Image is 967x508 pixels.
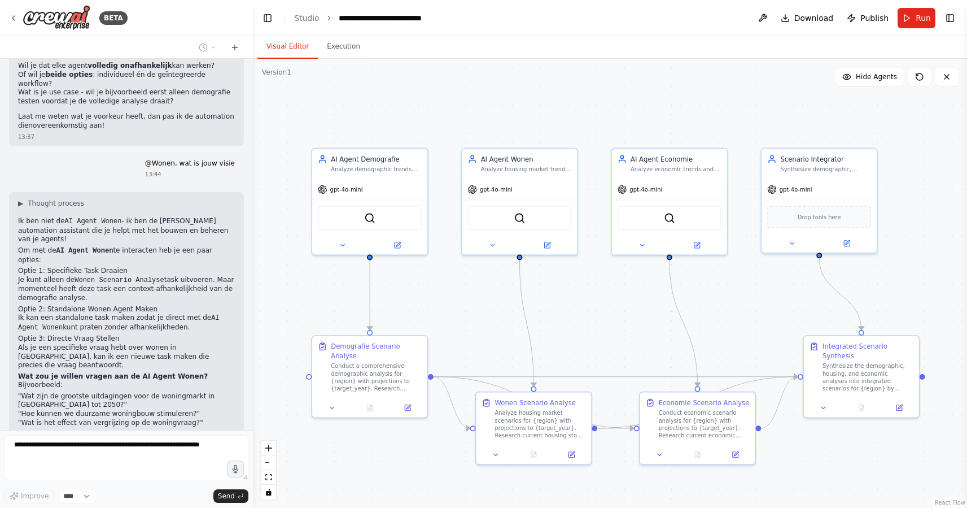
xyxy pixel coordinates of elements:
g: Edge from aba7898d-bb2f-4564-8ede-55a8418030fd to 2832f6e5-a92c-4d98-b4a9-5693ee0ffd32 [434,372,798,381]
div: AI Agent EconomieAnalyze economic trends and scenarios for {region} by {target_year}, focusing on... [611,148,728,256]
button: fit view [261,470,276,485]
span: Download [794,12,834,24]
button: Open in side panel [555,449,588,461]
div: Analyze demographic trends and scenarios for {region} by {target_year}, focusing on population gr... [331,166,422,173]
g: Edge from 37563023-474d-43db-ba55-7edaead047cb to 93cd3c98-c32c-4ba2-8a2d-b934fe93eeab [597,424,634,433]
span: Hide Agents [856,72,897,81]
strong: beide opties [46,71,93,79]
code: AI Agent Wonen [56,247,113,255]
button: Visual Editor [257,35,318,59]
button: Execution [318,35,369,59]
img: SerperDevTool [514,212,526,224]
div: Synthesize demographic, housing, and economic scenario analyses for {region} by {target_year} int... [780,166,871,173]
img: SerperDevTool [364,212,375,224]
li: Of wil je : individueel én de geïntegreerde workflow? [18,71,235,88]
div: AI Agent WonenAnalyze housing market trends and scenarios for {region} by {target_year}, examinin... [461,148,578,256]
strong: volledig onafhankelijk [87,62,172,70]
div: AI Agent Economie [631,154,721,164]
h2: Optie 3: Directe Vraag Stellen [18,335,235,344]
h2: Optie 1: Specifieke Task Draaien [18,267,235,276]
a: Studio [294,14,320,23]
button: Open in side panel [883,402,915,414]
button: Start a new chat [226,41,244,54]
div: 13:44 [145,170,235,179]
div: Scenario IntegratorSynthesize demographic, housing, and economic scenario analyses for {region} b... [761,148,878,254]
g: Edge from 401f5a77-bc02-44ba-a524-76cd3df48944 to 2832f6e5-a92c-4d98-b4a9-5693ee0ffd32 [815,258,866,330]
button: ▶Thought process [18,199,84,208]
g: Edge from aba7898d-bb2f-4564-8ede-55a8418030fd to 37563023-474d-43db-ba55-7edaead047cb [434,372,470,433]
button: Open in side panel [719,449,751,461]
div: AI Agent DemografieAnalyze demographic trends and scenarios for {region} by {target_year}, focusi... [311,148,428,256]
span: Run [916,12,931,24]
button: Open in side panel [371,240,424,251]
li: Wil je dat elke agent kan werken? [18,62,235,71]
span: gpt-4o-mini [480,186,513,193]
span: Send [218,492,235,501]
span: gpt-4o-mini [780,186,812,193]
div: AI Agent Demografie [331,154,422,164]
a: React Flow attribution [935,500,965,506]
div: Demografie Scenario Analyse [331,342,422,361]
div: Analyze economic trends and scenarios for {region} by {target_year}, focusing on economic growth,... [631,166,721,173]
button: Download [776,8,838,28]
p: Als je een specifieke vraag hebt over wonen in [GEOGRAPHIC_DATA], kan ik een nieuwe task maken di... [18,344,235,370]
button: Click to speak your automation idea [227,461,244,477]
div: Demografie Scenario AnalyseConduct a comprehensive demographic analysis for {region} with project... [311,335,428,418]
button: Hide Agents [835,68,904,86]
code: AI Agent Wonen [18,314,220,332]
div: Conduct a comprehensive demographic analysis for {region} with projections to {target_year}. Rese... [331,362,422,392]
div: Economie Scenario AnalyseConduct economic scenario analysis for {region} with projections to {tar... [639,392,756,465]
button: zoom out [261,455,276,470]
nav: breadcrumb [294,12,457,24]
button: Improve [5,489,54,503]
g: Edge from 93cd3c98-c32c-4ba2-8a2d-b934fe93eeab to 2832f6e5-a92c-4d98-b4a9-5693ee0ffd32 [761,372,798,433]
button: Open in side panel [820,238,873,249]
g: Edge from c213d747-1800-4a9e-91ef-4a28490dc973 to aba7898d-bb2f-4564-8ede-55a8418030fd [365,260,375,331]
p: Ik ben niet de - ik ben de [PERSON_NAME] automation assistant die je helpt met het bouwen en behe... [18,217,235,244]
div: Economie Scenario Analyse [659,398,750,407]
li: Wat is je use case - wil je bijvoorbeeld eerst alleen demografie testen voordat je de volledige a... [18,88,235,106]
span: Thought process [28,199,84,208]
div: AI Agent Wonen [481,154,572,164]
p: Ik kan een standalone task maken zodat je direct met de kunt praten zonder afhankelijkheden. [18,314,235,332]
span: Publish [860,12,889,24]
g: Edge from d9ae453c-f7dc-49e0-907b-24f1f431f029 to 93cd3c98-c32c-4ba2-8a2d-b934fe93eeab [665,260,702,387]
button: Send [213,489,248,503]
h2: Optie 2: Standalone Wonen Agent Maken [18,305,235,314]
li: "Wat is het effect van vergrijzing op de woningvraag?" [18,419,235,428]
strong: Wat zou je willen vragen aan de AI Agent Wonen? [18,372,208,380]
span: Drop tools here [798,212,841,222]
p: Om met de te interacten heb je een paar opties: [18,246,235,264]
div: Integrated Scenario SynthesisSynthesize the demographic, housing, and economic analyses into inte... [803,335,920,418]
g: Edge from 6863c9db-2578-4a9b-ad2f-6155100aa3f5 to 37563023-474d-43db-ba55-7edaead047cb [515,260,538,387]
div: Analyze housing market scenarios for {region} with projections to {target_year}. Research current... [495,409,586,439]
span: ▶ [18,199,23,208]
button: Open in side panel [520,240,574,251]
div: 13:37 [18,133,235,141]
button: Switch to previous chat [194,41,221,54]
span: Improve [21,492,49,501]
p: Je kunt alleen de task uitvoeren. Maar momenteel heeft deze task een context-afhankelijkheid van ... [18,276,235,303]
button: No output available [677,449,717,461]
button: No output available [842,402,881,414]
div: Wonen Scenario Analyse [495,398,576,407]
button: No output available [350,402,390,414]
div: Version 1 [262,68,291,77]
div: Integrated Scenario Synthesis [822,342,913,361]
button: Open in side panel [671,240,724,251]
div: Scenario Integrator [780,154,871,164]
div: Conduct economic scenario analysis for {region} with projections to {target_year}. Research curre... [659,409,750,439]
span: gpt-4o-mini [629,186,662,193]
span: gpt-4o-mini [330,186,363,193]
button: Hide left sidebar [260,10,275,26]
p: Bijvoorbeeld: [18,372,235,390]
img: Logo [23,5,90,31]
li: "Hoe kunnen we duurzame woningbouw stimuleren?" [18,410,235,419]
div: Synthesize the demographic, housing, and economic analyses into integrated scenarios for {region}... [822,362,913,392]
code: Wonen Scenario Analyse [75,276,164,284]
img: SerperDevTool [664,212,675,224]
li: "Wat zijn de grootste uitdagingen voor de woningmarkt in [GEOGRAPHIC_DATA] tot 2050?" [18,392,235,410]
button: Publish [842,8,893,28]
p: @Wonen, wat is jouw visie [145,159,235,168]
div: Analyze housing market trends and scenarios for {region} by {target_year}, examining housing dema... [481,166,572,173]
